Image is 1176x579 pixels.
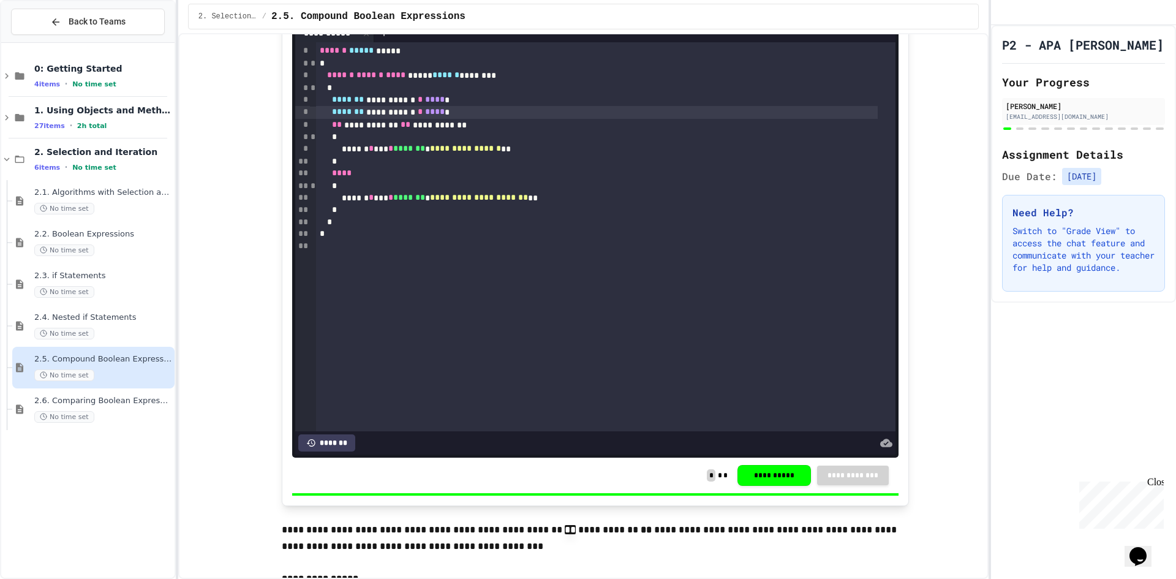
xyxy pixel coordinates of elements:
[1012,205,1155,220] h3: Need Help?
[34,203,94,214] span: No time set
[34,229,172,240] span: 2.2. Boolean Expressions
[1006,112,1161,121] div: [EMAIL_ADDRESS][DOMAIN_NAME]
[70,121,72,131] span: •
[34,244,94,256] span: No time set
[34,187,172,198] span: 2.1. Algorithms with Selection and Repetition
[271,9,466,24] span: 2.5. Compound Boolean Expressions
[69,15,126,28] span: Back to Teams
[34,63,172,74] span: 0: Getting Started
[1062,168,1101,185] span: [DATE]
[34,369,94,381] span: No time set
[34,105,172,116] span: 1. Using Objects and Methods
[34,286,94,298] span: No time set
[1125,530,1164,567] iframe: chat widget
[198,12,257,21] span: 2. Selection and Iteration
[1002,74,1165,91] h2: Your Progress
[72,80,116,88] span: No time set
[77,122,107,130] span: 2h total
[65,162,67,172] span: •
[1002,169,1057,184] span: Due Date:
[1002,36,1164,53] h1: P2 - APA [PERSON_NAME]
[1012,225,1155,274] p: Switch to "Grade View" to access the chat feature and communicate with your teacher for help and ...
[1074,477,1164,529] iframe: chat widget
[34,328,94,339] span: No time set
[5,5,85,78] div: Chat with us now!Close
[65,79,67,89] span: •
[262,12,266,21] span: /
[34,122,65,130] span: 27 items
[34,411,94,423] span: No time set
[34,146,172,157] span: 2. Selection and Iteration
[34,354,172,365] span: 2.5. Compound Boolean Expressions
[1006,100,1161,112] div: [PERSON_NAME]
[72,164,116,172] span: No time set
[34,80,60,88] span: 4 items
[34,312,172,323] span: 2.4. Nested if Statements
[34,271,172,281] span: 2.3. if Statements
[34,164,60,172] span: 6 items
[1002,146,1165,163] h2: Assignment Details
[34,396,172,406] span: 2.6. Comparing Boolean Expressions ([PERSON_NAME] Laws)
